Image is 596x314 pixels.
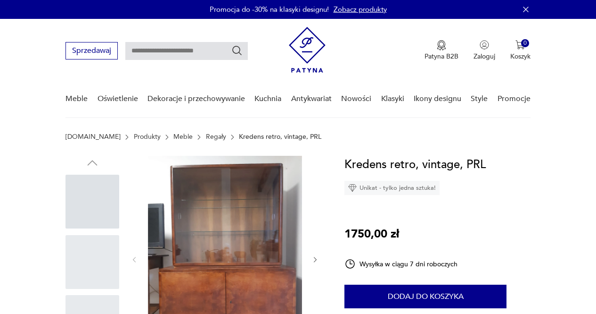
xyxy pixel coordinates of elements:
p: Patyna B2B [425,52,458,61]
p: Zaloguj [474,52,495,61]
img: Ikona medalu [437,40,446,51]
a: Style [471,81,488,117]
div: 0 [521,39,529,47]
button: Patyna B2B [425,40,458,61]
p: Koszyk [510,52,531,61]
a: Ikona medaluPatyna B2B [425,40,458,61]
img: Ikona diamentu [348,184,357,192]
a: Produkty [134,133,161,141]
a: Zobacz produkty [334,5,387,14]
div: Unikat - tylko jedna sztuka! [344,181,440,195]
div: Wysyłka w ciągu 7 dni roboczych [344,258,457,270]
a: Sprzedawaj [65,48,118,55]
img: Ikona koszyka [515,40,525,50]
a: Dekoracje i przechowywanie [147,81,245,117]
a: Antykwariat [291,81,332,117]
button: Dodaj do koszyka [344,285,506,308]
img: Ikonka użytkownika [480,40,489,50]
a: Ikony designu [414,81,461,117]
a: Promocje [498,81,531,117]
img: Patyna - sklep z meblami i dekoracjami vintage [289,27,326,73]
a: Kuchnia [254,81,281,117]
h1: Kredens retro, vintage, PRL [344,156,486,174]
a: Meble [173,133,193,141]
p: Promocja do -30% na klasyki designu! [210,5,329,14]
p: 1750,00 zł [344,225,399,243]
a: Oświetlenie [98,81,138,117]
button: Szukaj [231,45,243,56]
a: [DOMAIN_NAME] [65,133,121,141]
a: Meble [65,81,88,117]
a: Regały [206,133,226,141]
button: Zaloguj [474,40,495,61]
button: Sprzedawaj [65,42,118,59]
a: Nowości [341,81,371,117]
a: Klasyki [381,81,404,117]
button: 0Koszyk [510,40,531,61]
p: Kredens retro, vintage, PRL [239,133,321,141]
